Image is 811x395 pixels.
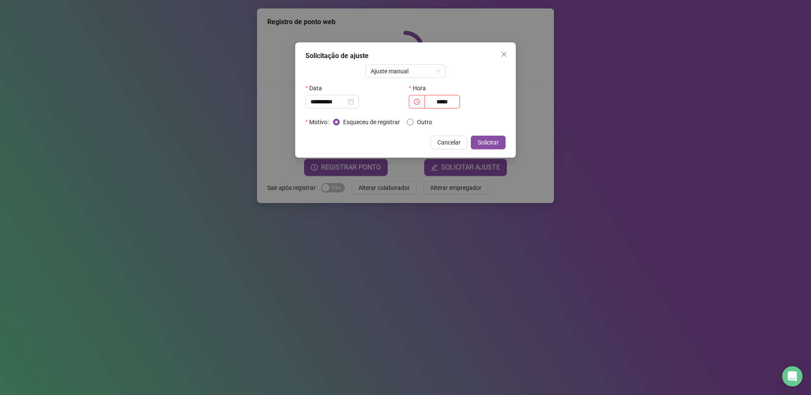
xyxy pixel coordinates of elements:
button: Cancelar [431,136,467,149]
span: Solicitar [478,138,499,147]
span: Outro [414,117,436,127]
span: Cancelar [437,138,461,147]
span: Ajuste manual [371,65,441,78]
span: close [501,51,507,58]
label: Data [305,81,327,95]
label: Hora [409,81,431,95]
button: Close [497,47,511,61]
button: Solicitar [471,136,506,149]
div: Open Intercom Messenger [782,366,803,387]
span: clock-circle [414,99,420,105]
span: Esqueceu de registrar [340,117,403,127]
label: Motivo [305,115,333,129]
div: Solicitação de ajuste [305,51,506,61]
